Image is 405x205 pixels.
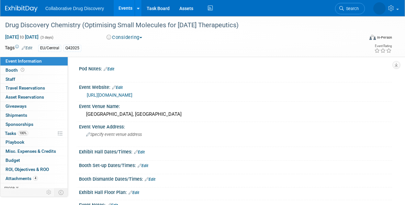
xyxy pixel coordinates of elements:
a: Edit [112,85,123,90]
span: ROI, Objectives & ROO [6,167,49,172]
a: Event Information [0,57,68,66]
span: Booth [6,67,26,73]
a: ROI, Objectives & ROO [0,165,68,174]
span: Asset Reservations [6,94,44,100]
span: Staff [6,77,15,82]
span: [DATE] [DATE] [5,34,39,40]
a: Sponsorships [0,120,68,129]
span: Tasks [5,131,28,136]
div: Q42025 [63,45,81,52]
img: Tamsin Lamont [373,2,386,15]
a: Budget [0,156,68,165]
div: Drug Discovery Chemistry (Optimising Small Molecules for [DATE] Therapeutics) [3,19,359,31]
a: Search [335,3,365,14]
a: Edit [129,190,139,195]
span: (3 days) [40,35,53,40]
a: Shipments [0,111,68,120]
a: Edit [104,67,114,71]
a: [URL][DOMAIN_NAME] [87,92,132,98]
img: ExhibitDay [5,6,38,12]
div: [GEOGRAPHIC_DATA], [GEOGRAPHIC_DATA] [84,109,387,119]
span: more [4,185,15,190]
td: Personalize Event Tab Strip [43,188,55,197]
span: Event Information [6,58,42,64]
span: 4 [33,176,38,181]
span: Collaborative Drug Discovery [45,6,104,11]
a: Tasks100% [0,129,68,138]
span: Specify event venue address [86,132,142,137]
div: Event Venue Name: [79,102,392,110]
div: Exhibit Hall Dates/Times: [79,147,392,155]
a: Edit [145,177,155,182]
a: Edit [22,46,32,50]
span: Budget [6,158,20,163]
div: EU/Central [38,45,61,52]
a: Booth [0,66,68,75]
div: Exhibit Hall Floor Plan: [79,187,392,196]
div: Event Rating [374,44,392,48]
a: Playbook [0,138,68,147]
a: Asset Reservations [0,93,68,102]
button: Considering [104,34,145,41]
span: Travel Reservations [6,85,45,90]
img: Format-Inperson.png [369,35,376,40]
span: 100% [18,131,28,136]
a: Staff [0,75,68,84]
a: Misc. Expenses & Credits [0,147,68,156]
a: Giveaways [0,102,68,111]
span: Sponsorships [6,122,33,127]
div: Event Format [336,34,392,43]
span: Giveaways [6,103,27,109]
div: In-Person [377,35,392,40]
td: Tags [5,44,32,52]
span: Search [344,6,359,11]
a: Travel Reservations [0,84,68,92]
a: more [0,183,68,192]
span: Misc. Expenses & Credits [6,149,56,154]
div: Pod Notes: [79,64,392,72]
a: Edit [134,150,145,154]
span: to [19,34,25,40]
span: Booth not reserved yet [19,67,26,72]
a: Edit [138,163,148,168]
div: Booth Set-up Dates/Times: [79,161,392,169]
div: Event Venue Address: [79,122,392,130]
span: Playbook [6,139,24,145]
td: Toggle Event Tabs [55,188,68,197]
div: Event Website: [79,82,392,91]
span: Attachments [6,176,38,181]
a: Attachments4 [0,174,68,183]
div: Booth Dismantle Dates/Times: [79,174,392,183]
span: Shipments [6,113,27,118]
